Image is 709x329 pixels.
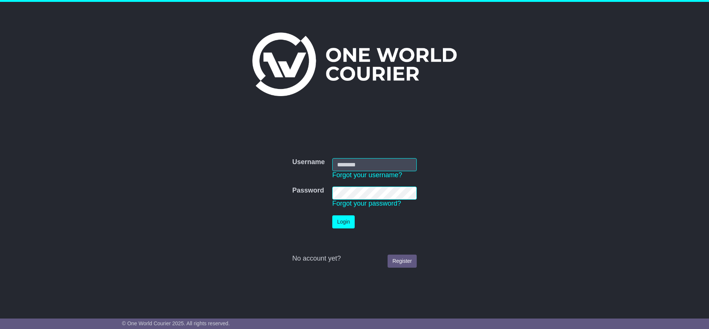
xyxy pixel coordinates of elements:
span: © One World Courier 2025. All rights reserved. [122,320,230,326]
a: Forgot your username? [332,171,402,179]
button: Login [332,215,355,228]
label: Username [292,158,325,166]
label: Password [292,187,324,195]
img: One World [252,33,456,96]
a: Forgot your password? [332,200,401,207]
a: Register [388,255,417,268]
div: No account yet? [292,255,417,263]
